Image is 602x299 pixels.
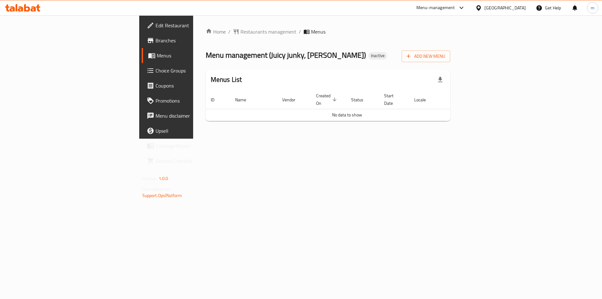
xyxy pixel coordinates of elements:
[332,111,362,119] span: No data to show
[142,138,240,153] a: Coverage Report
[416,4,455,12] div: Menu-management
[384,92,402,107] span: Start Date
[368,53,387,58] span: Inactive
[441,90,488,109] th: Actions
[311,28,325,35] span: Menus
[282,96,304,104] span: Vendor
[156,67,235,74] span: Choice Groups
[142,153,240,168] a: Grocery Checklist
[156,142,235,150] span: Coverage Report
[142,191,182,200] a: Support.OpsPlatform
[142,78,240,93] a: Coupons
[206,90,488,121] table: enhanced table
[142,18,240,33] a: Edit Restaurant
[156,157,235,165] span: Grocery Checklist
[368,52,387,60] div: Inactive
[206,28,451,35] nav: breadcrumb
[156,22,235,29] span: Edit Restaurant
[484,4,526,11] div: [GEOGRAPHIC_DATA]
[299,28,301,35] li: /
[156,112,235,120] span: Menu disclaimer
[233,28,296,35] a: Restaurants management
[351,96,372,104] span: Status
[142,185,171,193] span: Get support on:
[591,4,594,11] span: m
[211,96,223,104] span: ID
[240,28,296,35] span: Restaurants management
[142,63,240,78] a: Choice Groups
[156,37,235,44] span: Branches
[156,82,235,89] span: Coupons
[142,48,240,63] a: Menus
[156,127,235,135] span: Upsell
[414,96,434,104] span: Locale
[142,108,240,123] a: Menu disclaimer
[433,72,448,87] div: Export file
[142,123,240,138] a: Upsell
[402,51,450,62] button: Add New Menu
[157,52,235,59] span: Menus
[407,52,445,60] span: Add New Menu
[142,33,240,48] a: Branches
[142,93,240,108] a: Promotions
[316,92,339,107] span: Created On
[235,96,254,104] span: Name
[159,174,168,183] span: 1.0.0
[206,48,366,62] span: Menu management ( Juicy junky, [PERSON_NAME] )
[211,75,242,84] h2: Menus List
[142,174,158,183] span: Version:
[156,97,235,104] span: Promotions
